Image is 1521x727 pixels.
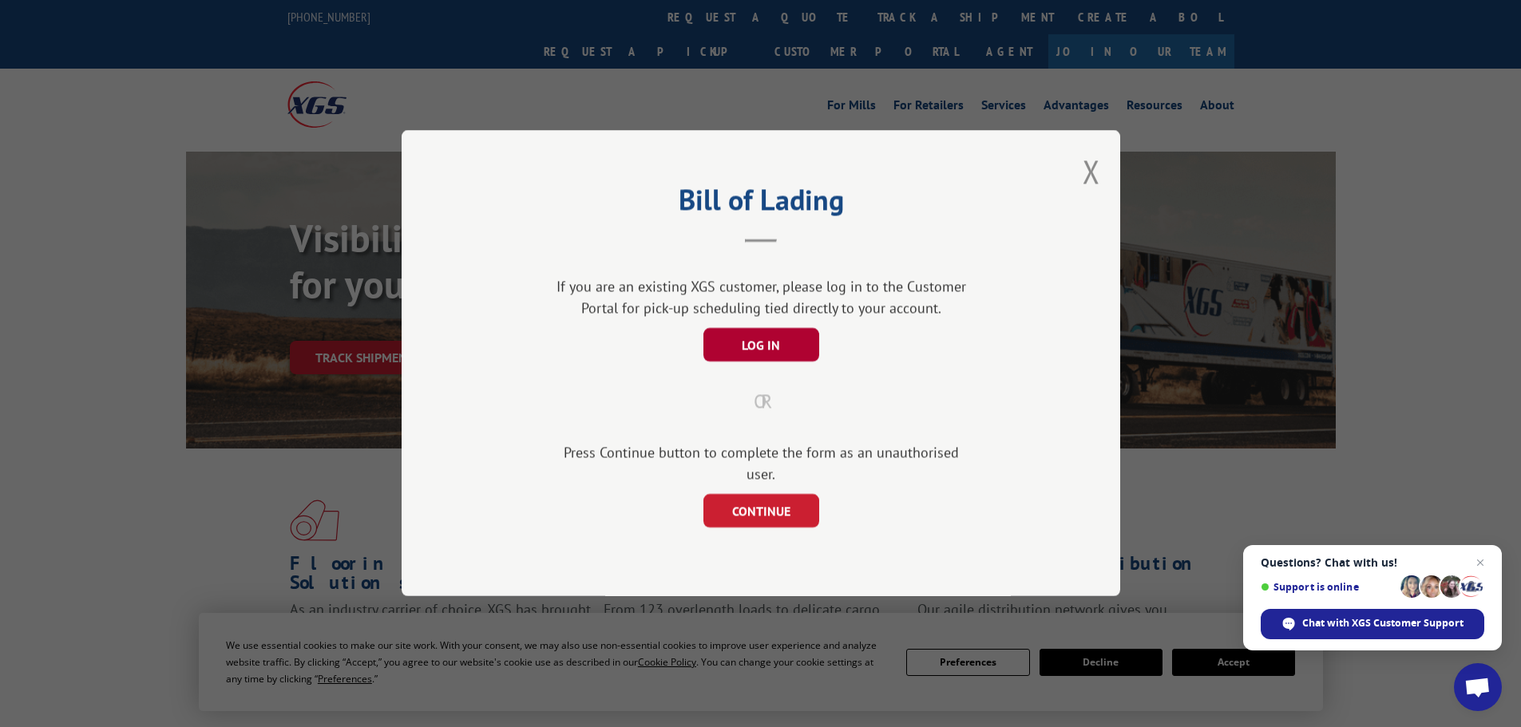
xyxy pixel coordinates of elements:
a: LOG IN [703,339,818,354]
div: OR [481,388,1040,417]
h2: Bill of Lading [481,188,1040,219]
button: LOG IN [703,329,818,362]
button: CONTINUE [703,495,818,528]
span: Chat with XGS Customer Support [1302,616,1464,630]
div: If you are an existing XGS customer, please log in to the Customer Portal for pick-up scheduling ... [549,276,972,319]
div: Press Continue button to complete the form as an unauthorised user. [549,442,972,485]
span: Close chat [1471,553,1490,572]
div: Chat with XGS Customer Support [1261,609,1484,639]
span: Questions? Chat with us! [1261,556,1484,569]
span: Support is online [1261,581,1395,593]
button: Close modal [1083,150,1100,192]
div: Open chat [1454,663,1502,711]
